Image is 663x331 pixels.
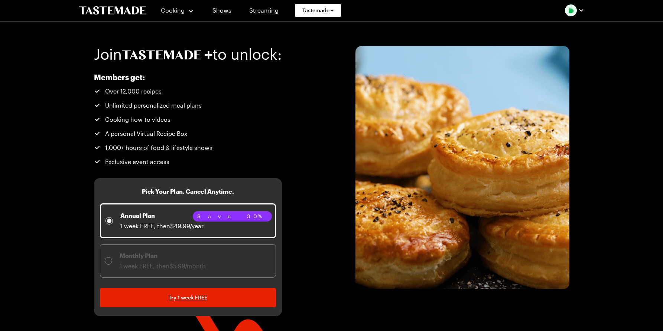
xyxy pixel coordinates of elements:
h3: Pick Your Plan. Cancel Anytime. [142,187,234,196]
h2: Members get: [94,73,260,82]
span: 1,000+ hours of food & lifestyle shows [105,143,212,152]
p: Annual Plan [120,211,204,220]
span: Exclusive event access [105,157,169,166]
span: Cooking how-to videos [105,115,170,124]
span: Cooking [161,7,185,14]
button: Cooking [161,1,195,19]
span: Unlimited personalized meal plans [105,101,202,110]
a: Try 1 week FREE [100,288,276,307]
span: 1 week FREE, then $49.99/year [120,222,204,229]
a: To Tastemade Home Page [79,6,146,15]
button: Profile picture [565,4,584,16]
span: A personal Virtual Recipe Box [105,129,187,138]
span: Save 30% [197,213,267,220]
p: Monthly Plan [120,251,206,260]
span: 1 week FREE, then $5.99/month [120,262,206,269]
ul: Tastemade+ Annual subscription benefits [94,87,260,166]
h1: Join to unlock: [94,46,282,62]
a: Tastemade + [295,4,341,17]
img: Profile picture [565,4,577,16]
span: Over 12,000 recipes [105,87,162,96]
span: Try 1 week FREE [169,294,207,301]
span: Tastemade + [302,7,334,14]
